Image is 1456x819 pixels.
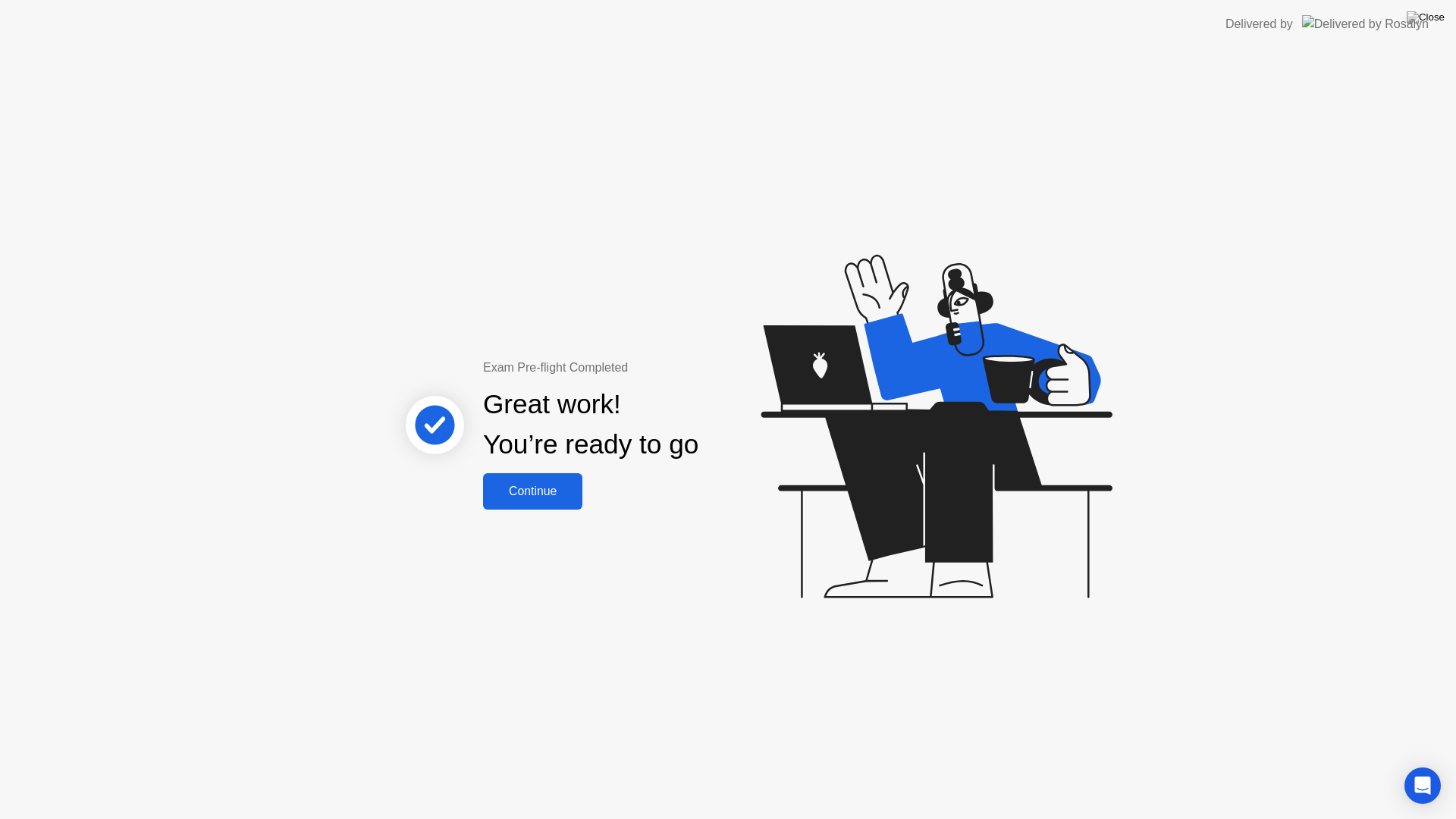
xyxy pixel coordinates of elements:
img: Delivered by Rosalyn [1302,15,1429,33]
img: Close [1407,11,1445,24]
div: Open Intercom Messenger [1404,767,1441,804]
button: Continue [483,473,582,510]
div: Great work! You’re ready to go [483,384,698,465]
div: Delivered by [1225,15,1293,33]
div: Continue [488,485,578,498]
div: Exam Pre-flight Completed [483,359,796,377]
